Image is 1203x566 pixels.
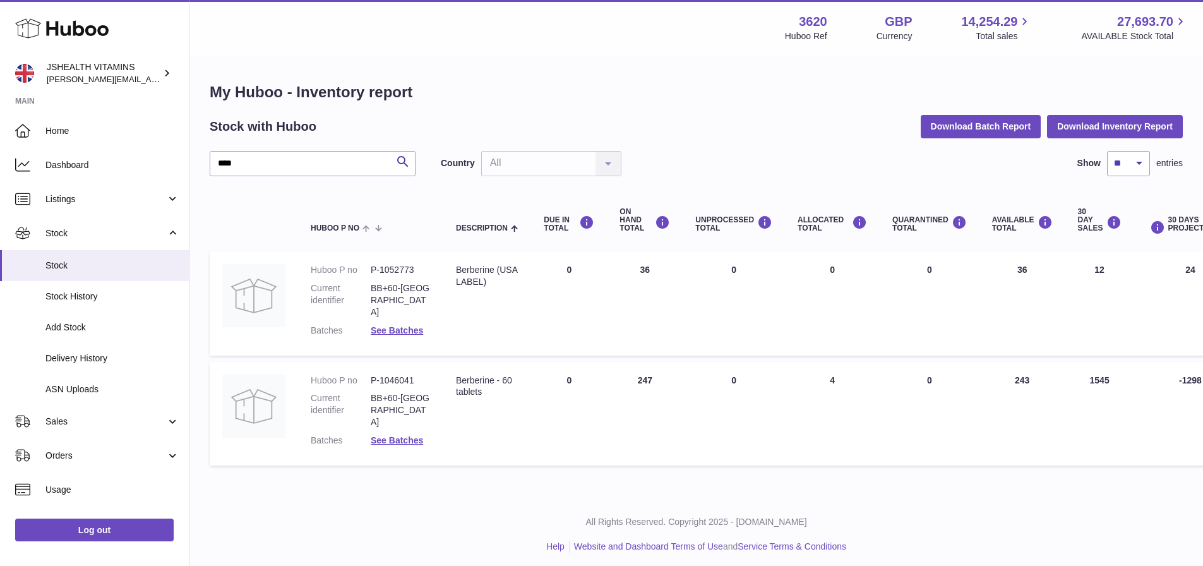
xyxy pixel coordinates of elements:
[371,282,431,318] dd: BB+60-[GEOGRAPHIC_DATA]
[45,450,166,462] span: Orders
[200,516,1193,528] p: All Rights Reserved. Copyright 2025 - [DOMAIN_NAME]
[371,435,423,445] a: See Batches
[927,375,932,385] span: 0
[371,325,423,335] a: See Batches
[885,13,912,30] strong: GBP
[574,541,723,551] a: Website and Dashboard Terms of Use
[15,64,34,83] img: francesca@jshealthvitamins.com
[45,260,179,272] span: Stock
[1078,208,1122,233] div: 30 DAY SALES
[979,251,1065,355] td: 36
[570,541,846,553] li: and
[1156,157,1183,169] span: entries
[45,193,166,205] span: Listings
[992,215,1053,232] div: AVAILABLE Total
[47,61,160,85] div: JSHEALTH VITAMINS
[441,157,475,169] label: Country
[371,264,431,276] dd: P-1052773
[1065,362,1134,466] td: 1545
[695,215,772,232] div: UNPROCESSED Total
[15,519,174,541] a: Log out
[222,375,285,438] img: product image
[45,322,179,334] span: Add Stock
[877,30,913,42] div: Currency
[311,375,371,387] dt: Huboo P no
[45,159,179,171] span: Dashboard
[210,118,316,135] h2: Stock with Huboo
[222,264,285,327] img: product image
[785,362,880,466] td: 4
[45,227,166,239] span: Stock
[311,392,371,428] dt: Current identifier
[311,435,371,447] dt: Batches
[45,352,179,364] span: Delivery History
[456,224,508,232] span: Description
[892,215,967,232] div: QUARANTINED Total
[785,251,880,355] td: 0
[45,416,166,428] span: Sales
[785,30,827,42] div: Huboo Ref
[1077,157,1101,169] label: Show
[799,13,827,30] strong: 3620
[311,282,371,318] dt: Current identifier
[798,215,867,232] div: ALLOCATED Total
[45,291,179,303] span: Stock History
[456,264,518,288] div: Berberine (USA LABEL)
[1117,13,1173,30] span: 27,693.70
[607,251,683,355] td: 36
[45,383,179,395] span: ASN Uploads
[311,264,371,276] dt: Huboo P no
[619,208,670,233] div: ON HAND Total
[311,325,371,337] dt: Batches
[1081,30,1188,42] span: AVAILABLE Stock Total
[371,392,431,428] dd: BB+60-[GEOGRAPHIC_DATA]
[1047,115,1183,138] button: Download Inventory Report
[47,74,253,84] span: [PERSON_NAME][EMAIL_ADDRESS][DOMAIN_NAME]
[456,375,518,399] div: Berberine - 60 tablets
[683,362,785,466] td: 0
[371,375,431,387] dd: P-1046041
[45,484,179,496] span: Usage
[921,115,1041,138] button: Download Batch Report
[607,362,683,466] td: 247
[683,251,785,355] td: 0
[961,13,1032,42] a: 14,254.29 Total sales
[976,30,1032,42] span: Total sales
[311,224,359,232] span: Huboo P no
[531,251,607,355] td: 0
[531,362,607,466] td: 0
[961,13,1017,30] span: 14,254.29
[45,125,179,137] span: Home
[544,215,594,232] div: DUE IN TOTAL
[927,265,932,275] span: 0
[979,362,1065,466] td: 243
[546,541,565,551] a: Help
[738,541,846,551] a: Service Terms & Conditions
[1065,251,1134,355] td: 12
[210,82,1183,102] h1: My Huboo - Inventory report
[1081,13,1188,42] a: 27,693.70 AVAILABLE Stock Total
